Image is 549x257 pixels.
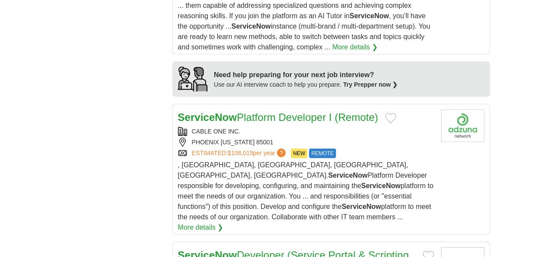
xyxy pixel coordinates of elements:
[178,111,237,123] strong: ServiceNow
[178,222,224,233] a: More details ❯
[227,150,253,156] span: $108,019
[277,149,286,157] span: ?
[361,182,401,189] strong: ServiceNow
[328,172,368,179] strong: ServiceNow
[349,12,389,20] strong: ServiceNow
[309,149,335,158] span: REMOTE
[214,70,398,80] div: Need help preparing for your next job interview?
[441,110,484,142] img: Company logo
[178,138,434,147] div: PHOENIX [US_STATE] 85001
[231,23,271,30] strong: ServiceNow
[214,80,398,89] div: Use our AI interview coach to help you prepare.
[342,203,381,210] strong: ServiceNow
[178,161,434,221] span: , [GEOGRAPHIC_DATA], [GEOGRAPHIC_DATA], [GEOGRAPHIC_DATA], [GEOGRAPHIC_DATA], [GEOGRAPHIC_DATA]. ...
[192,149,288,158] a: ESTIMATED:$108,019per year?
[178,127,434,136] div: CABLE ONE INC.
[178,111,378,123] a: ServiceNowPlatform Developer I (Remote)
[291,149,307,158] span: NEW
[178,2,431,51] span: ... them capable of addressing specialized questions and achieving complex reasoning skills. If y...
[332,42,378,52] a: More details ❯
[385,113,396,124] button: Add to favorite jobs
[343,81,398,88] a: Try Prepper now ❯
